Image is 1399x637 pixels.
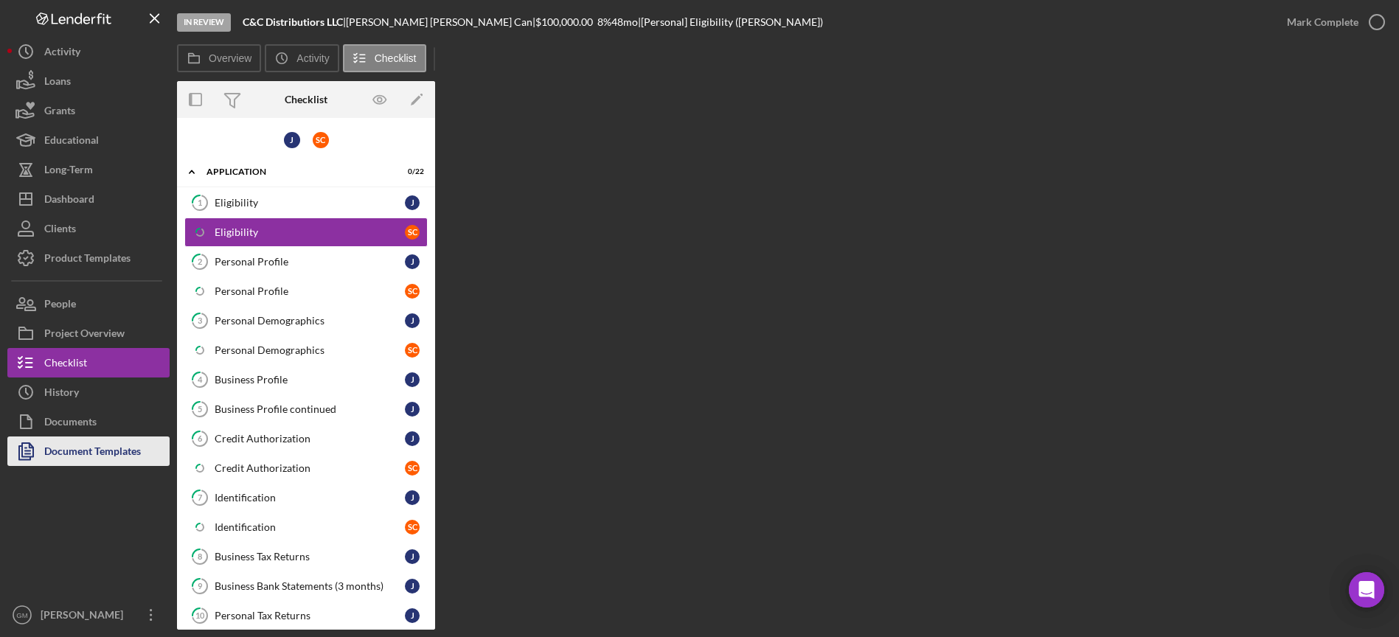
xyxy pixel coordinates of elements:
[405,608,420,623] div: J
[44,436,141,470] div: Document Templates
[184,335,428,365] a: Personal DemographicsSC
[405,254,420,269] div: J
[405,520,420,535] div: S C
[184,276,428,306] a: Personal ProfileSC
[215,521,405,533] div: Identification
[44,184,94,217] div: Dashboard
[405,579,420,594] div: J
[198,316,202,325] tspan: 3
[215,433,405,445] div: Credit Authorization
[215,256,405,268] div: Personal Profile
[535,16,597,28] div: $100,000.00
[346,16,535,28] div: [PERSON_NAME] [PERSON_NAME] Can |
[284,132,300,148] div: J
[198,375,203,384] tspan: 4
[184,306,428,335] a: 3Personal DemographicsJ
[405,195,420,210] div: J
[1272,7,1392,37] button: Mark Complete
[405,372,420,387] div: J
[177,44,261,72] button: Overview
[215,285,405,297] div: Personal Profile
[7,37,170,66] button: Activity
[7,377,170,407] a: History
[405,461,420,476] div: S C
[184,571,428,601] a: 9Business Bank Statements (3 months)J
[209,52,251,64] label: Overview
[184,394,428,424] a: 5Business Profile continuedJ
[313,132,329,148] div: S C
[1287,7,1358,37] div: Mark Complete
[7,125,170,155] a: Educational
[215,492,405,504] div: Identification
[638,16,823,28] div: | [Personal] Eligibility ([PERSON_NAME])
[198,581,203,591] tspan: 9
[7,348,170,377] button: Checklist
[44,96,75,129] div: Grants
[184,601,428,630] a: 10Personal Tax ReturnsJ
[215,374,405,386] div: Business Profile
[597,16,611,28] div: 8 %
[215,226,405,238] div: Eligibility
[405,402,420,417] div: J
[44,243,131,276] div: Product Templates
[7,318,170,348] button: Project Overview
[285,94,327,105] div: Checklist
[184,365,428,394] a: 4Business ProfileJ
[296,52,329,64] label: Activity
[184,512,428,542] a: IdentificationSC
[7,155,170,184] button: Long-Term
[611,16,638,28] div: 48 mo
[405,313,420,328] div: J
[7,243,170,273] button: Product Templates
[215,551,405,563] div: Business Tax Returns
[343,44,426,72] button: Checklist
[405,284,420,299] div: S C
[405,225,420,240] div: S C
[7,600,170,630] button: GM[PERSON_NAME]
[7,66,170,96] button: Loans
[198,434,203,443] tspan: 6
[184,424,428,453] a: 6Credit AuthorizationJ
[405,490,420,505] div: J
[44,407,97,440] div: Documents
[405,549,420,564] div: J
[7,407,170,436] button: Documents
[7,436,170,466] button: Document Templates
[398,167,424,176] div: 0 / 22
[215,403,405,415] div: Business Profile continued
[215,197,405,209] div: Eligibility
[7,289,170,318] button: People
[184,217,428,247] a: EligibilitySC
[44,125,99,159] div: Educational
[184,453,428,483] a: Credit AuthorizationSC
[215,315,405,327] div: Personal Demographics
[215,462,405,474] div: Credit Authorization
[375,52,417,64] label: Checklist
[7,214,170,243] button: Clients
[37,600,133,633] div: [PERSON_NAME]
[44,214,76,247] div: Clients
[243,16,346,28] div: |
[184,483,428,512] a: 7IdentificationJ
[206,167,387,176] div: Application
[7,184,170,214] button: Dashboard
[195,610,205,620] tspan: 10
[198,198,202,207] tspan: 1
[44,37,80,70] div: Activity
[177,13,231,32] div: In Review
[405,343,420,358] div: S C
[215,344,405,356] div: Personal Demographics
[198,551,202,561] tspan: 8
[215,580,405,592] div: Business Bank Statements (3 months)
[7,96,170,125] a: Grants
[184,542,428,571] a: 8Business Tax ReturnsJ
